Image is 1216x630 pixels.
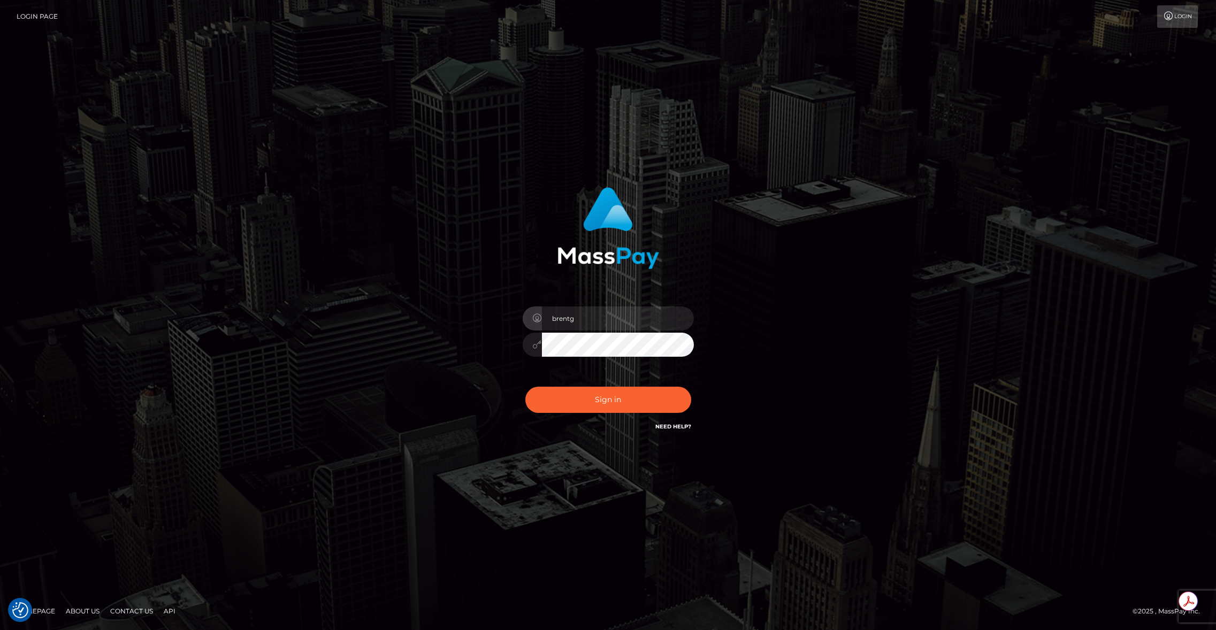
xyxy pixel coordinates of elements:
[12,603,59,619] a: Homepage
[525,387,691,413] button: Sign in
[159,603,180,619] a: API
[12,602,28,618] button: Consent Preferences
[1157,5,1198,28] a: Login
[655,423,691,430] a: Need Help?
[62,603,104,619] a: About Us
[12,602,28,618] img: Revisit consent button
[1133,605,1208,617] div: © 2025 , MassPay Inc.
[542,306,694,331] input: Username...
[557,187,659,269] img: MassPay Login
[106,603,157,619] a: Contact Us
[17,5,58,28] a: Login Page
